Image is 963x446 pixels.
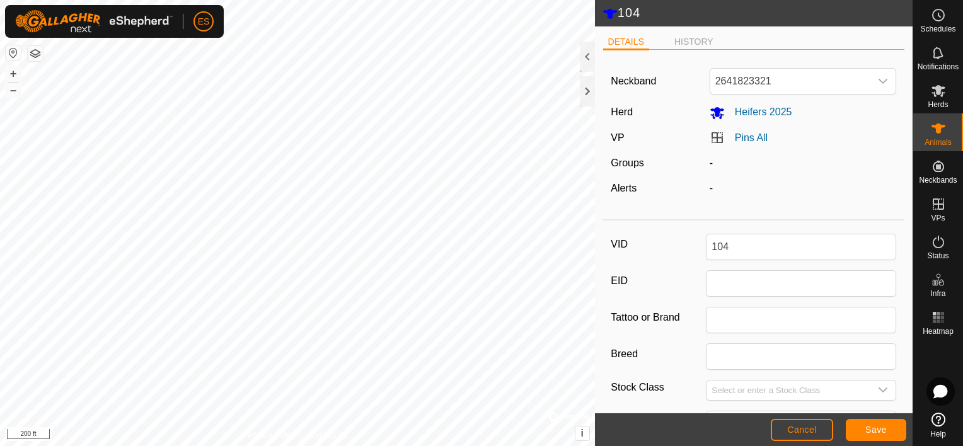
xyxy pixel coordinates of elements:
label: Birth Day [611,411,706,432]
span: VPs [931,214,945,222]
label: Alerts [611,183,637,193]
li: DETAILS [603,35,649,50]
div: - [705,181,902,196]
span: Heatmap [923,328,954,335]
a: Help [913,408,963,443]
span: Status [927,252,949,260]
label: VID [611,234,706,255]
label: EID [611,270,706,292]
h2: 104 [603,5,913,21]
button: Reset Map [6,45,21,60]
button: – [6,83,21,98]
button: + [6,66,21,81]
span: Notifications [918,63,959,71]
label: Stock Class [611,380,706,396]
span: Heifers 2025 [725,106,792,117]
span: Neckbands [919,176,957,184]
button: Save [846,419,906,441]
button: Cancel [771,419,833,441]
span: ES [198,15,210,28]
span: Cancel [787,425,817,435]
input: Select or enter a Stock Class [706,380,870,400]
span: Help [930,430,946,438]
span: i [581,428,584,438]
img: Gallagher Logo [15,10,173,33]
a: Pins All [735,132,768,143]
label: Breed [611,343,706,365]
span: Herds [928,101,948,108]
button: Map Layers [28,46,43,61]
label: Groups [611,157,643,168]
button: i [575,426,589,440]
div: dropdown trigger [870,380,896,400]
span: Infra [930,290,945,297]
span: Animals [925,139,952,146]
a: Privacy Policy [248,430,295,441]
label: Tattoo or Brand [611,307,706,328]
div: - [705,156,902,171]
label: VP [611,132,624,143]
label: Herd [611,106,633,117]
label: Neckband [611,74,656,89]
span: 2641823321 [710,69,871,94]
div: dropdown trigger [870,69,896,94]
span: Save [865,425,887,435]
a: Contact Us [310,430,347,441]
li: HISTORY [669,35,718,49]
span: Schedules [920,25,955,33]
